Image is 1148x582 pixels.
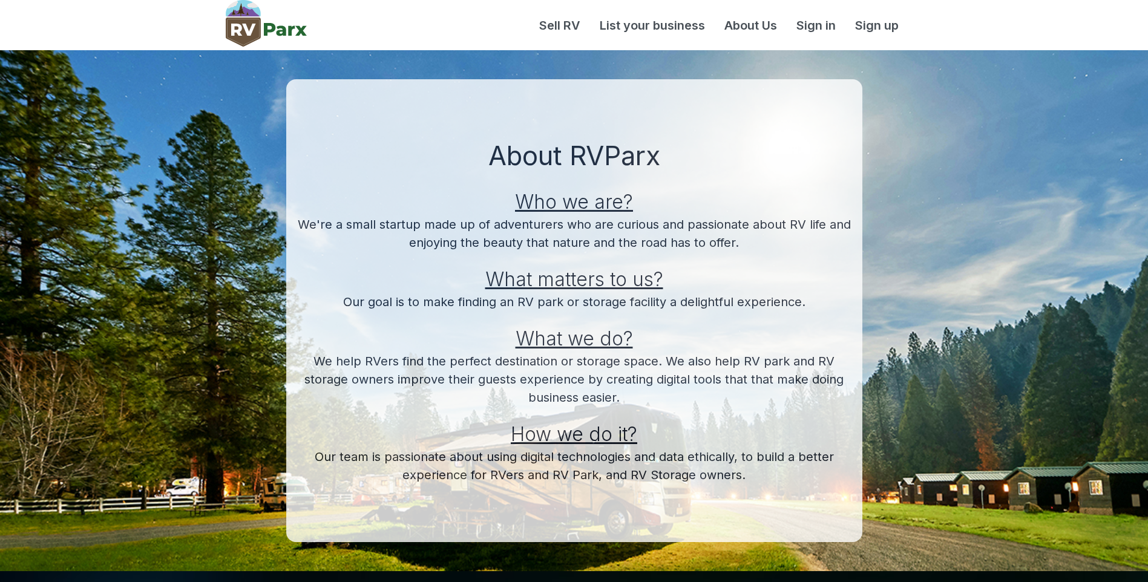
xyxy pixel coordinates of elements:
a: Sign up [845,16,908,34]
p: Our goal is to make finding an RV park or storage facility a delightful experience. [291,293,858,311]
h2: Who we are? [291,174,858,215]
h1: About RVParx [291,137,858,174]
a: Sell RV [530,16,590,34]
a: About Us [715,16,787,34]
p: We're a small startup made up of adventurers who are curious and passionate about RV life and enj... [291,215,858,252]
a: Sign in [787,16,845,34]
h2: What matters to us? [291,252,858,293]
h2: How we do it? [291,407,858,448]
p: We help RVers find the perfect destination or storage space. We also help RV park and RV storage ... [291,352,858,407]
a: List your business [590,16,715,34]
p: Our team is passionate about using digital technologies and data ethically, to build a better exp... [291,448,858,484]
h2: What we do? [291,311,858,352]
